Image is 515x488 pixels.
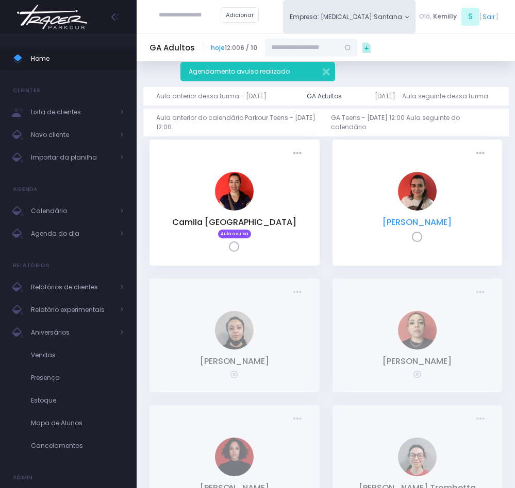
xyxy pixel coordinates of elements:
[221,7,259,23] a: Adicionar
[211,43,257,53] span: 12:00
[13,255,49,276] h4: Relatórios
[31,371,124,385] span: Presença
[398,204,437,213] a: Paloma Mondini
[31,128,113,142] span: Novo cliente
[156,109,331,136] a: Aula anterior do calendário Parkour Teens - [DATE] 12:00
[215,172,254,211] img: Camila Malta
[461,8,479,26] span: S
[189,67,290,76] span: Agendamento avulso realizado
[398,311,437,350] img: Camila de Sousa Alves
[375,87,496,106] a: [DATE] - Aula seguinte dessa turma
[31,151,113,164] span: Importar da planilha
[172,216,296,228] a: Camila [GEOGRAPHIC_DATA]
[156,87,274,106] a: Aula anterior dessa turma - [DATE]
[240,43,257,52] strong: 6 / 10
[211,43,225,52] a: hoje
[31,204,113,218] span: Calendário
[13,467,33,488] h4: Admin
[31,348,124,362] span: Vendas
[215,343,254,352] a: Amanda Henrique
[398,172,437,211] img: Paloma Mondini
[398,469,437,478] a: Ligia Lima Trombetta
[416,6,502,27] div: [ ]
[483,12,495,22] a: Sair
[31,281,113,294] span: Relatórios de clientes
[383,216,452,228] a: [PERSON_NAME]
[215,438,254,476] img: Lays Pacheco
[13,80,40,101] h4: Clientes
[31,52,124,65] span: Home
[218,230,251,238] span: Aula avulsa
[331,109,496,136] a: GA Teens - [DATE] 12:00 Aula seguinte do calendário
[398,343,437,352] a: Camila de Sousa Alves
[215,311,254,350] img: Amanda Henrique
[419,12,431,21] span: Olá,
[31,227,113,240] span: Agenda do dia
[31,303,113,317] span: Relatório experimentais
[13,179,38,200] h4: Agenda
[31,416,124,430] span: Mapa de Alunos
[398,438,437,476] img: Ligia Lima Trombetta
[31,106,113,119] span: Lista de clientes
[149,43,195,53] h5: GA Adultos
[31,439,124,452] span: Cancelamentos
[200,355,269,367] a: [PERSON_NAME]
[433,12,457,21] span: Kemilly
[383,355,452,367] a: [PERSON_NAME]
[307,92,342,101] div: GA Adultos
[31,326,113,339] span: Aniversários
[215,204,254,213] a: Camila Malta
[31,394,124,407] span: Estoque
[215,469,254,478] a: Lays Pacheco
